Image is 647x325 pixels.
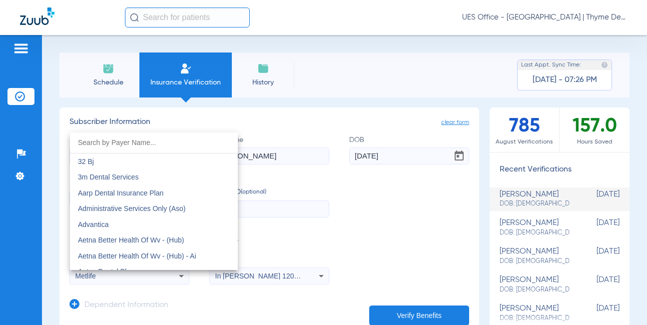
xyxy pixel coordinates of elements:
span: Aetna Better Health Of Wv - (Hub) - Ai [78,252,196,260]
span: Administrative Services Only (Aso) [78,205,186,213]
span: Aarp Dental Insurance Plan [78,189,163,197]
span: Aetna Dental Plans [78,268,138,276]
iframe: Chat Widget [597,277,647,325]
span: 3m Dental Services [78,173,138,181]
span: Advantica [78,220,108,228]
input: dropdown search [70,132,238,153]
span: 32 Bj [78,157,94,165]
span: Aetna Better Health Of Wv - (Hub) [78,236,184,244]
